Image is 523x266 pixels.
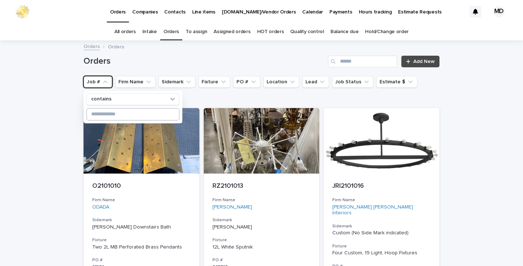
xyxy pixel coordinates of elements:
p: O2101010 [92,182,191,190]
button: Firm Name [115,76,155,88]
div: Two 2L MB Perforated Brass Pendants [92,244,191,250]
h3: PO # [212,257,311,263]
h3: Fixture [332,243,431,249]
a: Intake [142,23,157,40]
h3: Fixture [212,237,311,243]
h3: Fixture [92,237,191,243]
p: contains [91,96,112,102]
div: Four Custom, 19 Light, Hoop Fixtures [332,250,431,256]
h3: Firm Name [332,197,431,203]
a: [PERSON_NAME] [212,204,252,210]
a: Add New [401,56,439,67]
h3: Firm Name [92,197,191,203]
a: Orders [84,42,100,50]
button: Lead [302,76,329,88]
p: Orders [108,42,124,50]
button: Estimate $ [376,76,417,88]
button: PO # [233,76,260,88]
div: 12L White Sputnik [212,244,311,250]
input: Search [328,56,397,67]
a: HOT orders [257,23,284,40]
h3: Sidemark [212,217,311,223]
a: All orders [114,23,136,40]
button: Fixture [198,76,230,88]
h1: Orders [84,56,325,67]
a: [PERSON_NAME] [PERSON_NAME] Interiors [332,204,431,217]
p: [PERSON_NAME] Downstairs Bath [92,224,191,230]
a: Orders [163,23,179,40]
button: Location [263,76,299,88]
a: Assigned orders [214,23,250,40]
button: Job # [84,76,112,88]
div: MD [493,6,505,17]
a: Hold/Change order [365,23,409,40]
h3: Sidemark [332,223,431,229]
a: Balance due [331,23,359,40]
a: ODADA [92,204,109,210]
p: Custom (No Side Mark indicated) [332,230,431,236]
p: [PERSON_NAME] [212,224,311,230]
img: 0ffKfDbyRa2Iv8hnaAqg [15,4,31,19]
h3: PO # [92,257,191,263]
button: Sidemark [158,76,195,88]
span: Add New [413,59,435,64]
h3: Sidemark [92,217,191,223]
h3: Firm Name [212,197,311,203]
button: Job Status [332,76,373,88]
a: Quality control [290,23,324,40]
p: JRI2101016 [332,182,431,190]
a: To assign [186,23,207,40]
p: RZ2101013 [212,182,311,190]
